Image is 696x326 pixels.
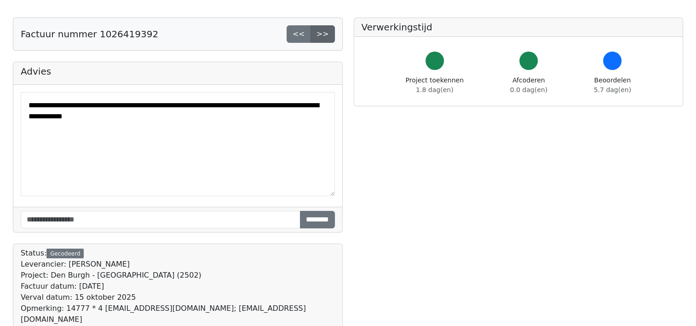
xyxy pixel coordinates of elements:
[21,292,335,303] div: Verval datum: 15 oktober 2025
[46,249,84,258] div: Gecodeerd
[21,66,335,77] h5: Advies
[594,86,631,93] span: 5.7 dag(en)
[406,76,464,95] div: Project toekennen
[21,29,158,40] h5: Factuur nummer 1026419392
[594,76,631,95] div: Beoordelen
[21,270,335,281] div: Project: Den Burgh - [GEOGRAPHIC_DATA] (2502)
[362,22,676,33] h5: Verwerkingstijd
[21,248,335,325] div: Status:
[21,303,335,325] div: Opmerking: 14777 * 4 [EMAIL_ADDRESS][DOMAIN_NAME]; [EMAIL_ADDRESS][DOMAIN_NAME]
[510,86,547,93] span: 0.0 dag(en)
[510,76,547,95] div: Afcoderen
[21,281,335,292] div: Factuur datum: [DATE]
[416,86,453,93] span: 1.8 dag(en)
[311,25,335,43] a: >>
[21,259,335,270] div: Leverancier: [PERSON_NAME]
[287,25,311,43] a: <<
